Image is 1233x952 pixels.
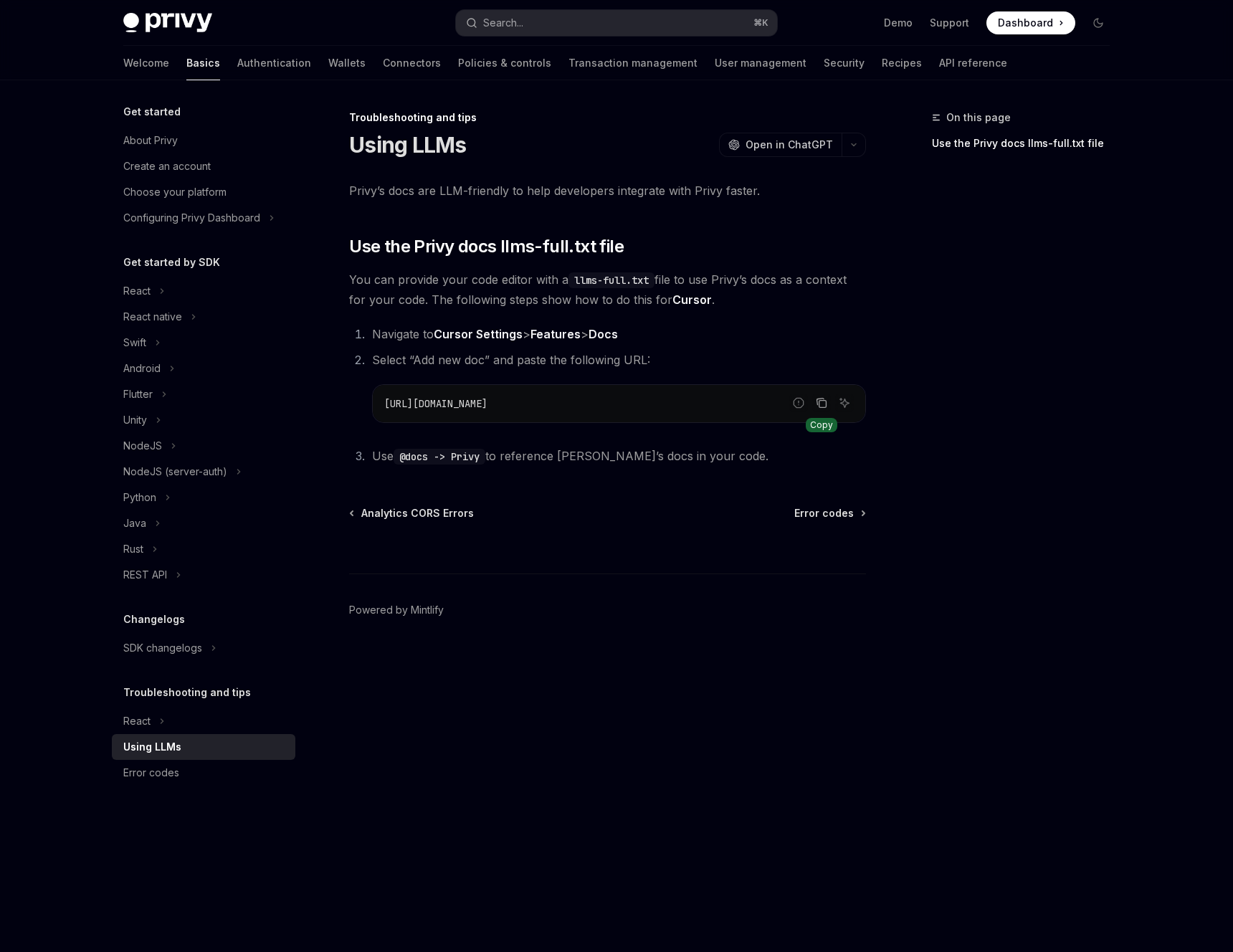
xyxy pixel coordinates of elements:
img: dark logo [123,13,212,33]
a: Basics [186,46,220,80]
div: Rust [123,541,143,558]
div: React native [123,308,182,325]
span: ⌘ K [753,17,768,29]
button: Toggle Swift section [112,330,295,356]
a: API reference [939,46,1007,80]
a: Demo [884,16,913,30]
a: Powered by Mintlify [349,603,444,617]
div: About Privy [123,132,178,149]
span: Privy’s docs are LLM-friendly to help developers integrate with Privy faster. [349,181,866,201]
a: Connectors [383,46,441,80]
span: Use the Privy docs llms-full.txt file [349,235,624,258]
span: On this page [946,109,1011,126]
button: Toggle React native section [112,304,295,330]
span: You can provide your code editor with a file to use Privy’s docs as a context for your code. The ... [349,270,866,310]
span: Error codes [794,506,854,520]
a: Security [824,46,865,80]
a: Wallets [328,46,366,80]
button: Toggle Android section [112,356,295,381]
strong: Docs [589,327,618,341]
span: Open in ChatGPT [746,138,833,152]
div: Python [123,489,156,506]
a: Error codes [112,760,295,786]
button: Open search [456,10,777,36]
span: Select “Add new doc” and paste the following URL: [372,353,650,367]
button: Toggle Java section [112,510,295,536]
div: Create an account [123,158,211,175]
div: Java [123,515,146,532]
div: Choose your platform [123,184,227,201]
button: Toggle SDK changelogs section [112,635,295,661]
a: Use the Privy docs llms-full.txt file [932,132,1121,155]
a: Transaction management [568,46,698,80]
div: SDK changelogs [123,639,202,657]
a: User management [715,46,806,80]
div: Copy [806,418,837,432]
code: llms-full.txt [568,272,654,288]
h5: Changelogs [123,611,185,628]
strong: Features [530,327,581,341]
button: Open in ChatGPT [719,133,842,157]
button: Toggle Configuring Privy Dashboard section [112,205,295,231]
div: Swift [123,334,146,351]
div: Troubleshooting and tips [349,110,866,125]
button: Toggle React section [112,708,295,734]
button: Toggle REST API section [112,562,295,588]
button: Toggle React section [112,278,295,304]
a: About Privy [112,128,295,153]
div: NodeJS (server-auth) [123,463,227,480]
code: @docs -> Privy [394,449,485,465]
h5: Get started [123,103,181,120]
a: Dashboard [986,11,1075,34]
h5: Get started by SDK [123,254,220,271]
a: Error codes [794,506,865,520]
a: Authentication [237,46,311,80]
h1: Using LLMs [349,132,467,158]
a: Using LLMs [112,734,295,760]
span: Use to reference [PERSON_NAME]’s docs in your code. [372,449,768,463]
div: React [123,282,151,300]
button: Toggle Python section [112,485,295,510]
div: Flutter [123,386,153,403]
span: [URL][DOMAIN_NAME] [384,397,487,410]
div: Search... [483,14,523,32]
div: React [123,713,151,730]
span: Dashboard [998,16,1053,30]
button: Report incorrect code [789,394,808,412]
div: Unity [123,411,147,429]
a: Support [930,16,969,30]
button: Ask AI [835,394,854,412]
span: Analytics CORS Errors [361,506,474,520]
a: Create an account [112,153,295,179]
div: Using LLMs [123,738,181,756]
a: Recipes [882,46,922,80]
button: Copy the contents from the code block [812,394,831,412]
button: Toggle NodeJS (server-auth) section [112,459,295,485]
button: Toggle Flutter section [112,381,295,407]
div: Configuring Privy Dashboard [123,209,260,227]
a: Welcome [123,46,169,80]
strong: Cursor Settings [434,327,523,341]
h5: Troubleshooting and tips [123,684,251,701]
button: Toggle Unity section [112,407,295,433]
a: Analytics CORS Errors [351,506,474,520]
button: Toggle dark mode [1087,11,1110,34]
span: Navigate to > > [372,327,618,341]
a: Choose your platform [112,179,295,205]
button: Toggle NodeJS section [112,433,295,459]
div: REST API [123,566,167,584]
div: Android [123,360,161,377]
button: Toggle Rust section [112,536,295,562]
a: Cursor [672,292,712,308]
div: NodeJS [123,437,162,454]
a: Policies & controls [458,46,551,80]
div: Error codes [123,764,179,781]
